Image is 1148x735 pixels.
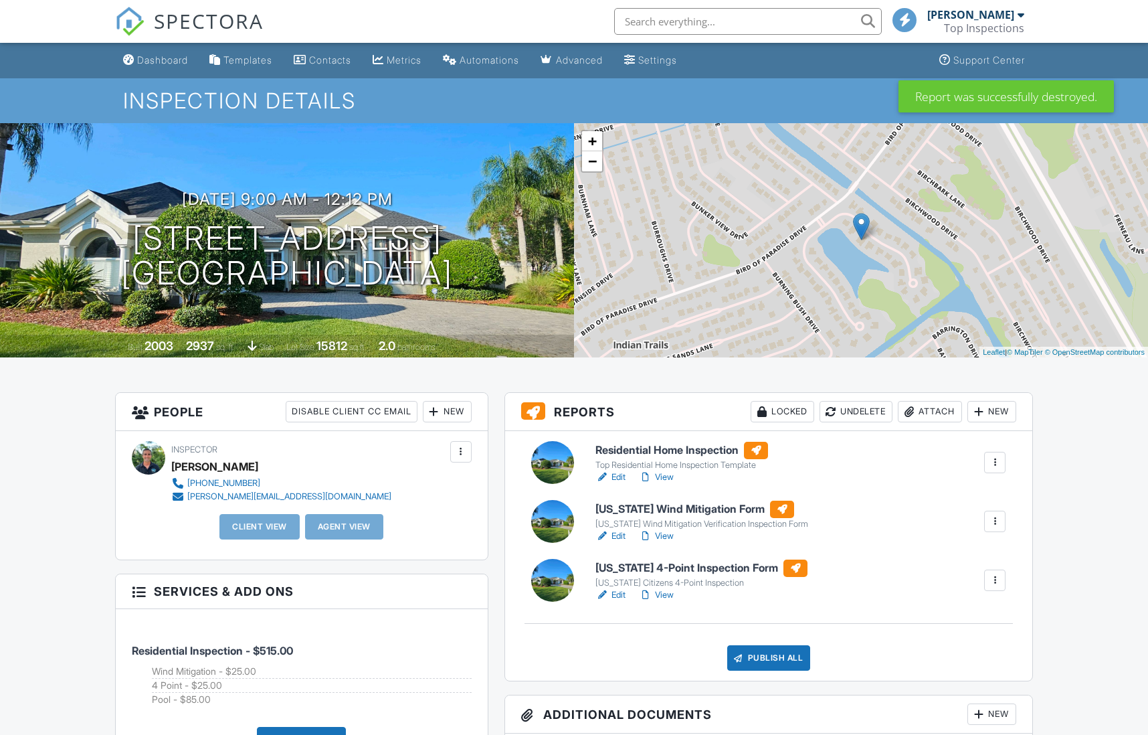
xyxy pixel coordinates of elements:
h3: People [116,393,488,431]
a: Dashboard [118,48,193,73]
h6: Residential Home Inspection [595,442,768,459]
span: SPECTORA [154,7,264,35]
li: Add on: 4 Point [152,679,472,693]
a: [US_STATE] 4-Point Inspection Form [US_STATE] Citizens 4-Point Inspection [595,560,807,589]
h6: [US_STATE] 4-Point Inspection Form [595,560,807,577]
div: [PERSON_NAME] [927,8,1014,21]
a: [PERSON_NAME][EMAIL_ADDRESS][DOMAIN_NAME] [171,490,391,503]
div: Advanced [556,54,603,66]
div: Top Inspections [944,21,1024,35]
a: Metrics [367,48,427,73]
div: 15812 [316,339,347,353]
div: Undelete [820,401,892,422]
div: New [967,704,1016,725]
a: Edit [595,529,626,543]
div: Locked [751,401,814,422]
div: 2937 [186,339,214,353]
h3: Services & Add ons [116,574,488,609]
a: SPECTORA [115,18,264,46]
a: [PHONE_NUMBER] [171,477,391,490]
span: Built [128,342,142,352]
h3: [DATE] 9:00 am - 12:12 pm [182,190,393,208]
div: New [423,401,472,422]
div: [US_STATE] Wind Mitigation Verification Inspection Form [595,519,808,529]
div: [US_STATE] Citizens 4-Point Inspection [595,578,807,588]
div: Publish All [727,645,811,671]
div: Top Residential Home Inspection Template [595,460,768,471]
img: The Best Home Inspection Software - Spectora [115,7,145,36]
div: Disable Client CC Email [286,401,417,422]
div: Templates [223,54,272,66]
div: Report was successfully destroyed. [898,80,1114,112]
a: Support Center [934,48,1030,73]
a: Templates [204,48,278,73]
a: Advanced [535,48,608,73]
h3: Reports [505,393,1033,431]
span: Inspector [171,444,217,455]
div: Dashboard [137,54,188,66]
h3: Additional Documents [505,696,1033,734]
a: © MapTiler [1007,348,1043,356]
div: Settings [638,54,677,66]
a: © OpenStreetMap contributors [1045,348,1145,356]
div: [PHONE_NUMBER] [187,478,260,489]
a: [US_STATE] Wind Mitigation Form [US_STATE] Wind Mitigation Verification Inspection Form [595,501,808,530]
div: New [967,401,1016,422]
div: Contacts [309,54,351,66]
a: Residential Home Inspection Top Residential Home Inspection Template [595,442,768,471]
a: Leaflet [983,348,1005,356]
li: Service: Residential Inspection [132,619,472,716]
a: Zoom in [582,131,602,151]
span: slab [259,342,274,352]
div: [PERSON_NAME] [171,457,258,477]
a: Contacts [288,48,357,73]
input: Search everything... [614,8,882,35]
li: Add on: Pool [152,693,472,706]
span: Lot Size [286,342,314,352]
a: Automations (Basic) [438,48,524,73]
a: Edit [595,471,626,484]
h6: [US_STATE] Wind Mitigation Form [595,501,808,518]
div: Attach [898,401,962,422]
div: Support Center [953,54,1025,66]
a: View [639,471,674,484]
div: [PERSON_NAME][EMAIL_ADDRESS][DOMAIN_NAME] [187,491,391,502]
div: 2.0 [379,339,395,353]
h1: Inspection Details [123,89,1024,112]
div: 2003 [145,339,173,353]
span: sq. ft. [216,342,235,352]
span: sq.ft. [349,342,366,352]
a: View [639,529,674,543]
div: Metrics [387,54,421,66]
a: Zoom out [582,151,602,171]
h1: [STREET_ADDRESS] [GEOGRAPHIC_DATA] [121,221,453,292]
a: Settings [619,48,682,73]
div: | [979,347,1148,358]
div: Automations [460,54,519,66]
li: Add on: Wind Mitigation [152,665,472,679]
span: bathrooms [397,342,436,352]
a: Edit [595,588,626,602]
span: Residential Inspection - $515.00 [132,644,293,657]
a: View [639,588,674,602]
